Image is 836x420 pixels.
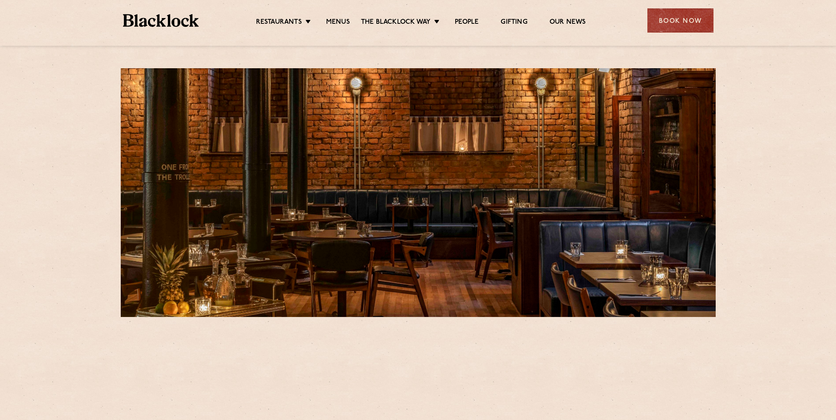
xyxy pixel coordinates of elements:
img: BL_Textured_Logo-footer-cropped.svg [123,14,199,27]
div: Book Now [647,8,713,33]
a: People [455,18,479,28]
a: Menus [326,18,350,28]
a: Restaurants [256,18,302,28]
a: The Blacklock Way [361,18,431,28]
a: Our News [550,18,586,28]
a: Gifting [501,18,527,28]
